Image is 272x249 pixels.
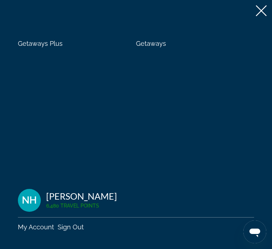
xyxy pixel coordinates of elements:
[18,223,54,231] a: My Account
[46,191,117,201] div: [PERSON_NAME]
[46,203,99,209] span: 6,480 Travel Points
[58,223,84,231] button: Sign Out
[136,40,166,47] a: Getaways
[18,40,63,47] a: Getaways Plus
[22,195,37,206] span: NH
[243,220,266,243] iframe: Кнопка запуска окна обмена сообщениями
